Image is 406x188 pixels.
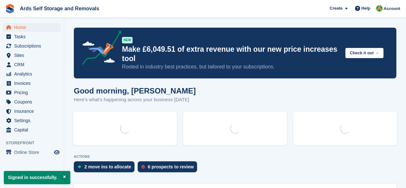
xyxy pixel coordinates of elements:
a: Preview store [53,148,61,156]
span: Subscriptions [14,41,53,50]
span: Account [384,5,400,12]
span: Help [361,5,370,12]
p: ACTIONS [74,155,396,159]
span: Coupons [14,97,53,106]
a: menu [3,32,61,41]
img: stora-icon-8386f47178a22dfd0bd8f6a31ec36ba5ce8667c1dd55bd0f319d3a0aa187defe.svg [5,4,15,13]
span: Home [14,23,53,32]
div: 6 prospects to review [148,164,194,169]
span: Invoices [14,79,53,88]
div: 2 move ins to allocate [84,164,131,169]
span: Analytics [14,69,53,78]
span: Tasks [14,32,53,41]
span: Storefront [6,140,64,146]
a: menu [3,41,61,50]
a: menu [3,88,61,97]
span: Online Store [14,148,53,157]
img: prospect-51fa495bee0391a8d652442698ab0144808aea92771e9ea1ae160a38d050c398.svg [142,165,145,169]
p: Signed in successfully. [4,171,70,184]
a: menu [3,97,61,106]
img: move_ins_to_allocate_icon-fdf77a2bb77ea45bf5b3d319d69a93e2d87916cf1d5bf7949dd705db3b84f3ca.svg [78,165,81,169]
a: menu [3,60,61,69]
span: Sites [14,51,53,60]
a: 2 move ins to allocate [74,161,138,175]
span: CRM [14,60,53,69]
a: menu [3,79,61,88]
p: Rooted in industry best practices, but tailored to your subscriptions. [122,63,340,70]
p: Here's what's happening across your business [DATE] [74,96,196,103]
span: Settings [14,116,53,125]
a: menu [3,125,61,134]
h1: Good morning, [PERSON_NAME] [74,86,196,95]
a: menu [3,23,61,32]
img: Ethan McFerran [376,5,383,12]
a: Ards Self Storage and Removals [17,3,102,14]
button: Check it out → [345,48,384,58]
a: menu [3,51,61,60]
span: Capital [14,125,53,134]
a: menu [3,107,61,116]
img: price-adjustments-announcement-icon-8257ccfd72463d97f412b2fc003d46551f7dbcb40ab6d574587a9cd5c0d94... [77,31,122,67]
span: Create [330,5,342,12]
div: NEW [122,37,133,43]
span: Pricing [14,88,53,97]
p: Make £6,049.51 of extra revenue with our new price increases tool [122,45,340,63]
a: menu [3,69,61,78]
a: menu [3,116,61,125]
span: Insurance [14,107,53,116]
a: menu [3,148,61,157]
a: 6 prospects to review [138,161,200,175]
